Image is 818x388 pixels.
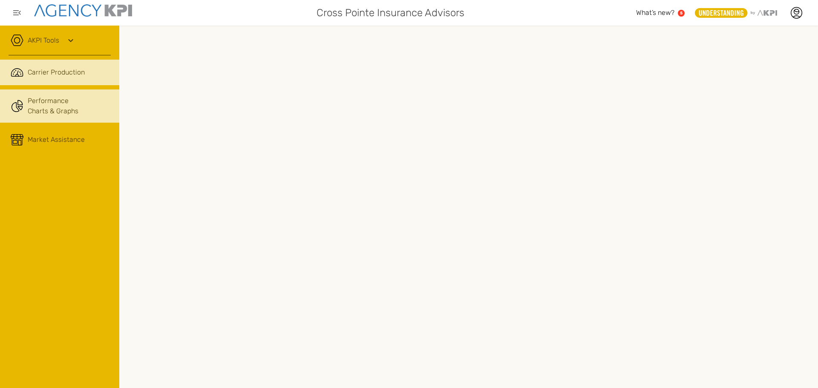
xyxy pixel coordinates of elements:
span: Market Assistance [28,135,85,145]
text: 5 [680,11,683,15]
span: Carrier Production [28,67,85,78]
a: 5 [678,10,685,17]
span: What’s new? [636,9,674,17]
a: AKPI Tools [28,35,59,46]
img: agencykpi-logo-550x69-2d9e3fa8.png [34,4,132,17]
span: Cross Pointe Insurance Advisors [317,5,464,20]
